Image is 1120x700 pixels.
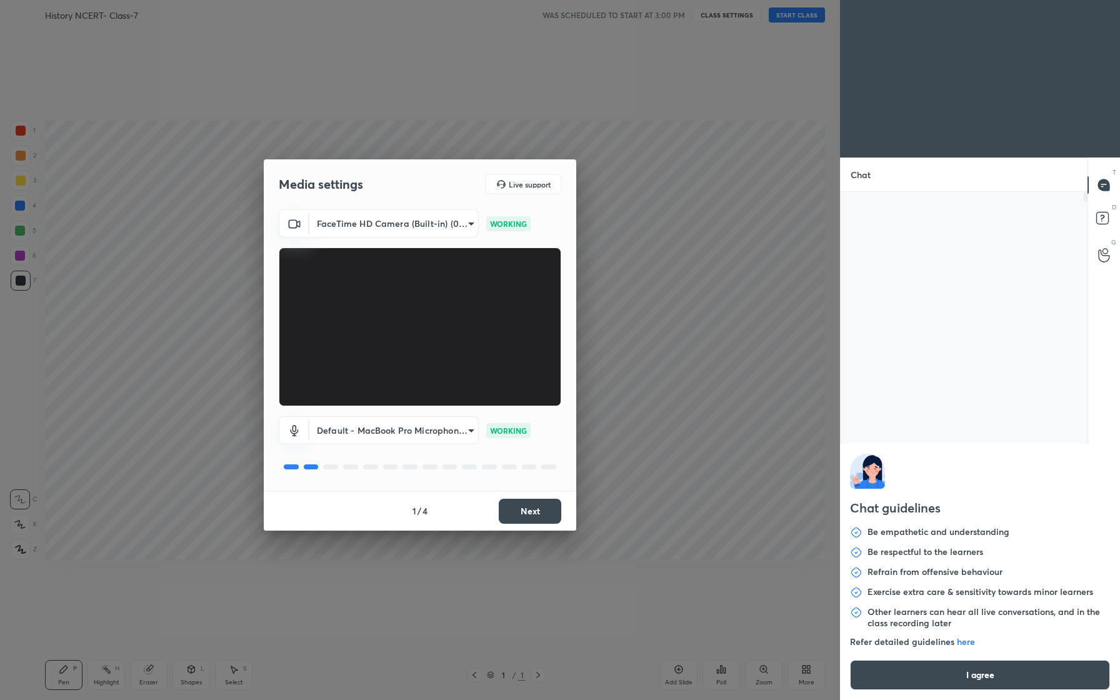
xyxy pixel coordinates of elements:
div: FaceTime HD Camera (Built-in) (05ac:8514) [309,416,479,444]
div: FaceTime HD Camera (Built-in) (05ac:8514) [309,209,479,237]
p: Be respectful to the learners [867,546,983,559]
h2: Chat guidelines [850,499,1110,520]
h2: Media settings [279,176,363,192]
button: I agree [850,660,1110,690]
h4: 4 [422,504,427,517]
button: Next [499,499,561,524]
h4: 1 [412,504,416,517]
p: Other learners can hear all live conversations, and in the class recording later [867,606,1110,629]
p: Refrain from offensive behaviour [867,566,1002,579]
p: WORKING [490,218,527,229]
h4: / [417,504,421,517]
p: WORKING [490,425,527,436]
p: Refer detailed guidelines [850,636,1110,647]
a: here [957,636,975,647]
h5: Live support [509,181,551,188]
p: Be empathetic and understanding [867,526,1009,539]
p: Exercise extra care & sensitivity towards minor learners [867,586,1093,599]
